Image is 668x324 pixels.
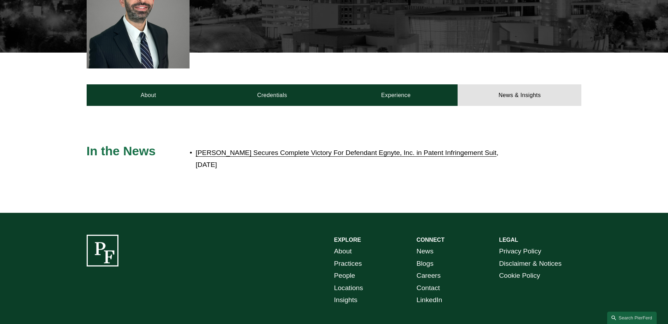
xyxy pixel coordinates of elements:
a: Locations [334,282,363,294]
a: About [87,84,210,106]
strong: LEGAL [499,237,518,243]
a: LinkedIn [417,294,442,306]
a: Blogs [417,258,434,270]
a: Careers [417,270,441,282]
strong: EXPLORE [334,237,361,243]
a: Insights [334,294,358,306]
a: Experience [334,84,458,106]
a: Privacy Policy [499,245,541,258]
p: , [DATE] [196,147,519,171]
a: Credentials [210,84,334,106]
a: Contact [417,282,440,294]
a: Cookie Policy [499,270,540,282]
strong: CONNECT [417,237,445,243]
a: News & Insights [458,84,581,106]
a: [PERSON_NAME] Secures Complete Victory For Defendant Egnyte, Inc. in Patent Infringement Suit [196,149,496,156]
a: News [417,245,434,258]
a: Practices [334,258,362,270]
span: In the News [87,144,156,158]
a: About [334,245,352,258]
a: Search this site [607,312,657,324]
a: Disclaimer & Notices [499,258,562,270]
a: People [334,270,355,282]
